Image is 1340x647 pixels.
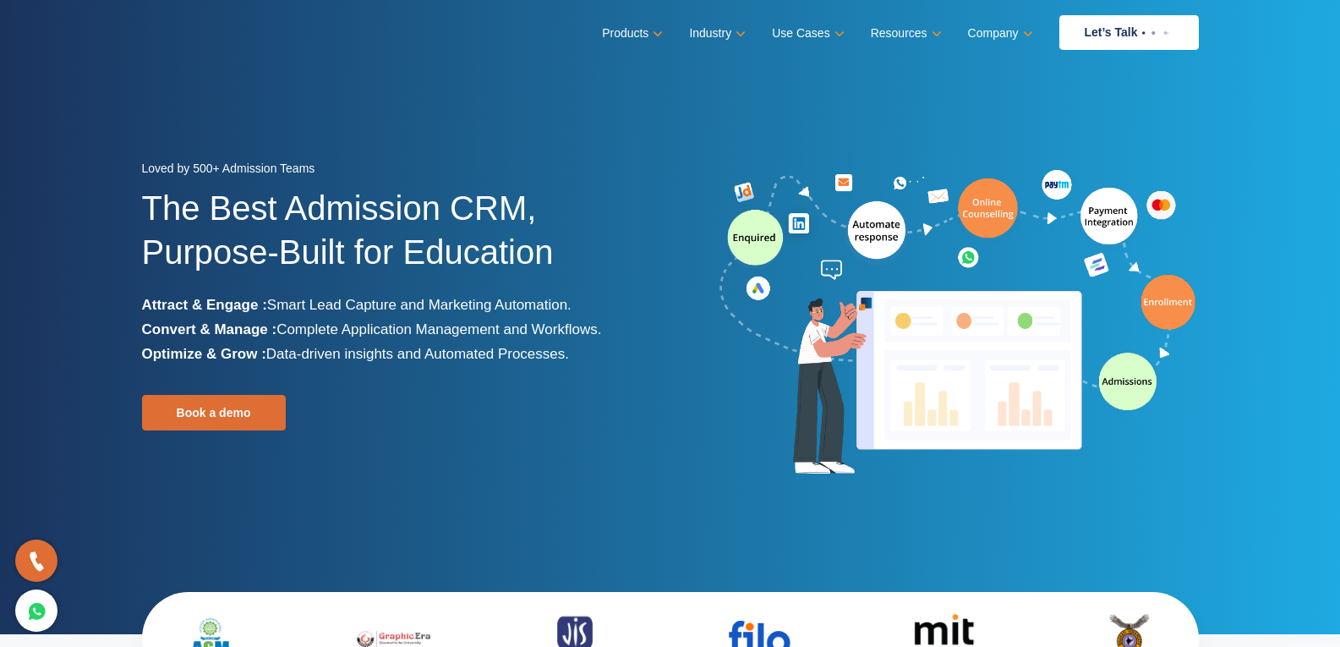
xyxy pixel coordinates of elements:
a: Resources [871,21,938,46]
span: Smart Lead Capture and Marketing Automation. [267,297,572,313]
a: Let’s Talk [1059,15,1199,50]
b: Attract & Engage : [142,297,267,313]
b: Optimize & Grow : [142,346,266,362]
img: admission-software-home-page-header [717,166,1199,481]
a: Industry [689,21,742,46]
a: Products [602,21,659,46]
span: Data-driven insights and Automated Processes. [266,346,569,362]
a: Use Cases [772,21,840,46]
a: Company [968,21,1030,46]
div: Loved by 500+ Admission Teams [142,156,658,186]
a: Book a demo [142,395,286,430]
h1: The Best Admission CRM, Purpose-Built for Education [142,186,658,293]
span: Complete Application Management and Workflows. [276,321,601,337]
b: Convert & Manage : [142,321,277,337]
